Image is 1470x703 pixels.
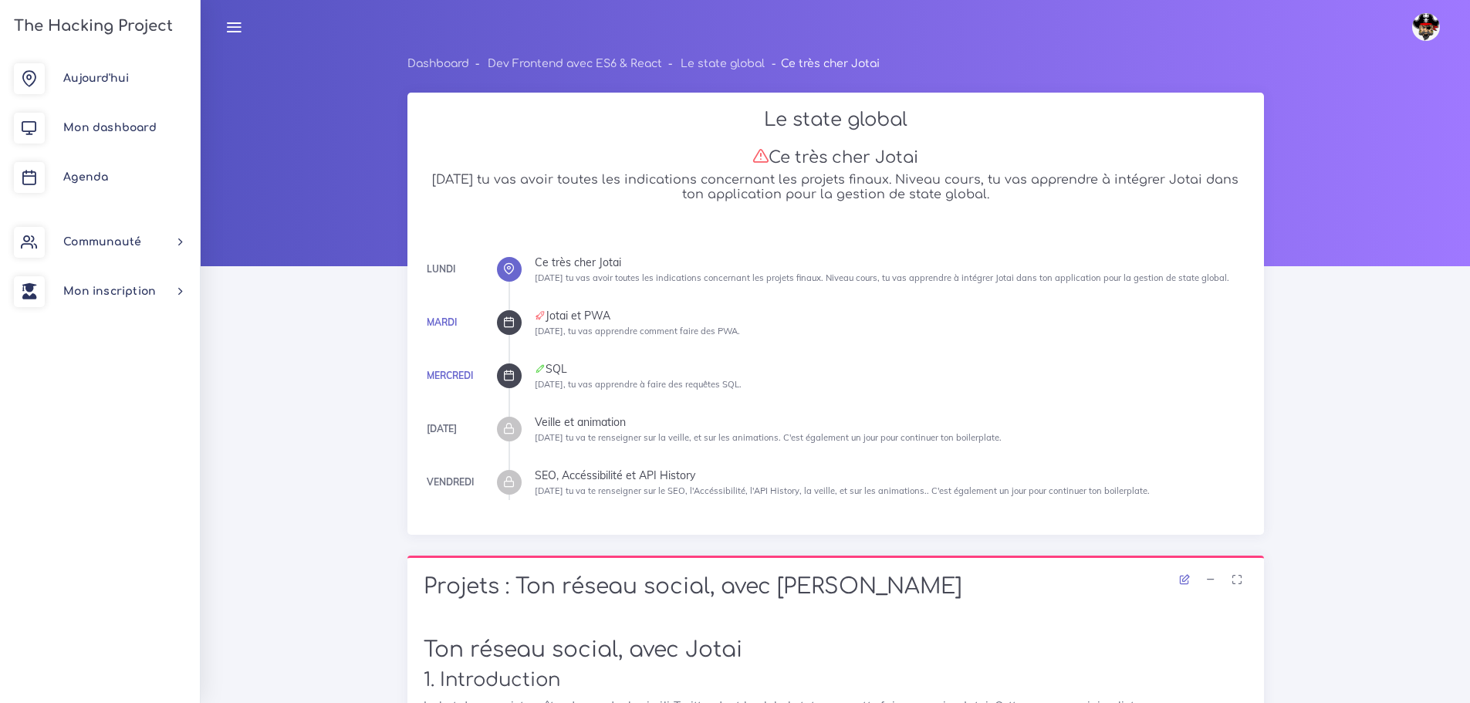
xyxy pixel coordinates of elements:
small: [DATE], tu vas apprendre à faire des requêtes SQL. [535,379,742,390]
img: avatar [1412,13,1440,41]
a: Dashboard [407,58,469,69]
a: Le state global [681,58,765,69]
h2: 1. Introduction [424,669,1248,691]
small: [DATE] tu vas avoir toutes les indications concernant les projets finaux. Niveau cours, tu vas ap... [535,272,1229,283]
h3: The Hacking Project [9,18,173,35]
div: Veille et animation [535,417,1248,428]
div: Lundi [427,261,455,278]
small: [DATE] tu va te renseigner sur le SEO, l'Accéssibilité, l'API History, la veille, et sur les anim... [535,485,1150,496]
h1: Projets : Ton réseau social, avec [PERSON_NAME] [424,574,1248,600]
a: Mardi [427,316,457,328]
h5: [DATE] tu vas avoir toutes les indications concernant les projets finaux. Niveau cours, tu vas ap... [424,173,1248,202]
div: Vendredi [427,474,474,491]
li: Ce très cher Jotai [765,54,879,73]
span: Agenda [63,171,108,183]
small: [DATE], tu vas apprendre comment faire des PWA. [535,326,740,336]
div: [DATE] [427,421,457,438]
span: Mon inscription [63,286,156,297]
span: Aujourd'hui [63,73,129,84]
a: Mercredi [427,370,473,381]
small: [DATE] tu va te renseigner sur la veille, et sur les animations. C'est également un jour pour con... [535,432,1002,443]
h3: Ce très cher Jotai [424,147,1248,167]
span: Communauté [63,236,141,248]
div: Ce très cher Jotai [535,257,1248,268]
div: SEO, Accéssibilité et API History [535,470,1248,481]
div: SQL [535,363,1248,374]
a: Dev Frontend avec ES6 & React [488,58,662,69]
span: Mon dashboard [63,122,157,134]
div: Jotai et PWA [535,310,1248,321]
h1: Ton réseau social, avec Jotai [424,637,1248,664]
h2: Le state global [424,109,1248,131]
